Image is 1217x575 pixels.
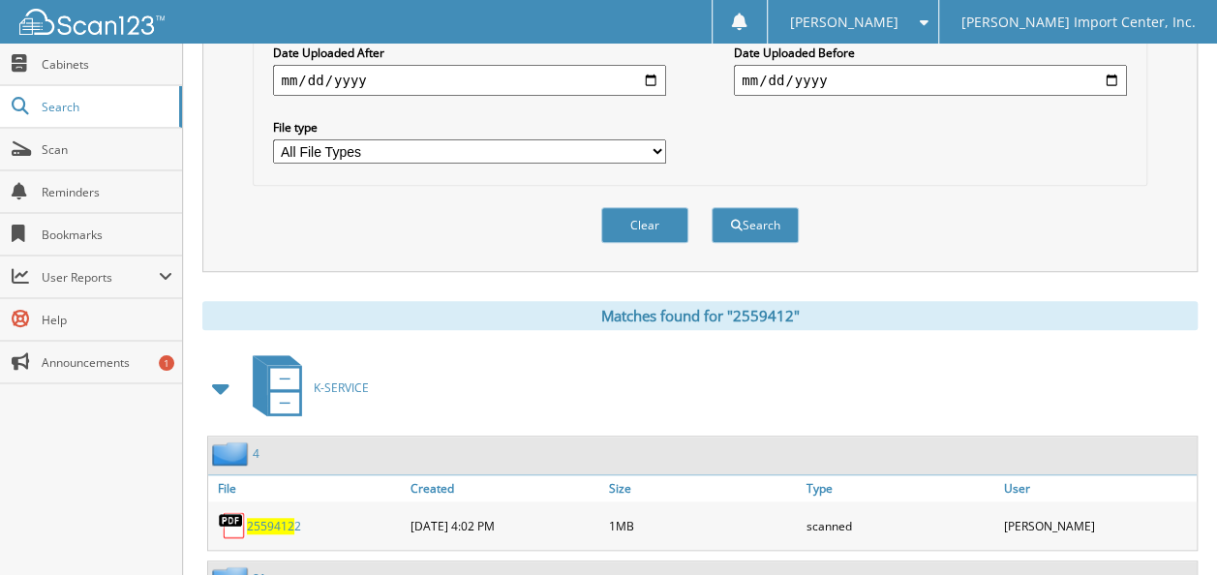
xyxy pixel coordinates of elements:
[42,141,172,158] span: Scan
[42,354,172,371] span: Announcements
[19,9,165,35] img: scan123-logo-white.svg
[314,379,369,396] span: K-SERVICE
[273,65,666,96] input: start
[247,518,294,534] span: 2559412
[406,506,603,545] div: [DATE] 4:02 PM
[406,475,603,501] a: Created
[999,475,1197,501] a: User
[247,518,301,534] a: 25594122
[999,506,1197,545] div: [PERSON_NAME]
[212,441,253,466] img: folder2.png
[241,349,369,426] a: K-SERVICE
[789,16,898,28] span: [PERSON_NAME]
[603,475,801,501] a: Size
[208,475,406,501] a: File
[42,312,172,328] span: Help
[253,445,259,462] a: 4
[601,207,688,243] button: Clear
[802,475,999,501] a: Type
[159,355,174,371] div: 1
[42,56,172,73] span: Cabinets
[202,301,1198,330] div: Matches found for "2559412"
[802,506,999,545] div: scanned
[42,269,159,286] span: User Reports
[1120,482,1217,575] iframe: Chat Widget
[218,511,247,540] img: PDF.png
[273,45,666,61] label: Date Uploaded After
[712,207,799,243] button: Search
[603,506,801,545] div: 1MB
[734,65,1127,96] input: end
[42,227,172,243] span: Bookmarks
[42,184,172,200] span: Reminders
[42,99,169,115] span: Search
[734,45,1127,61] label: Date Uploaded Before
[960,16,1195,28] span: [PERSON_NAME] Import Center, Inc.
[273,119,666,136] label: File type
